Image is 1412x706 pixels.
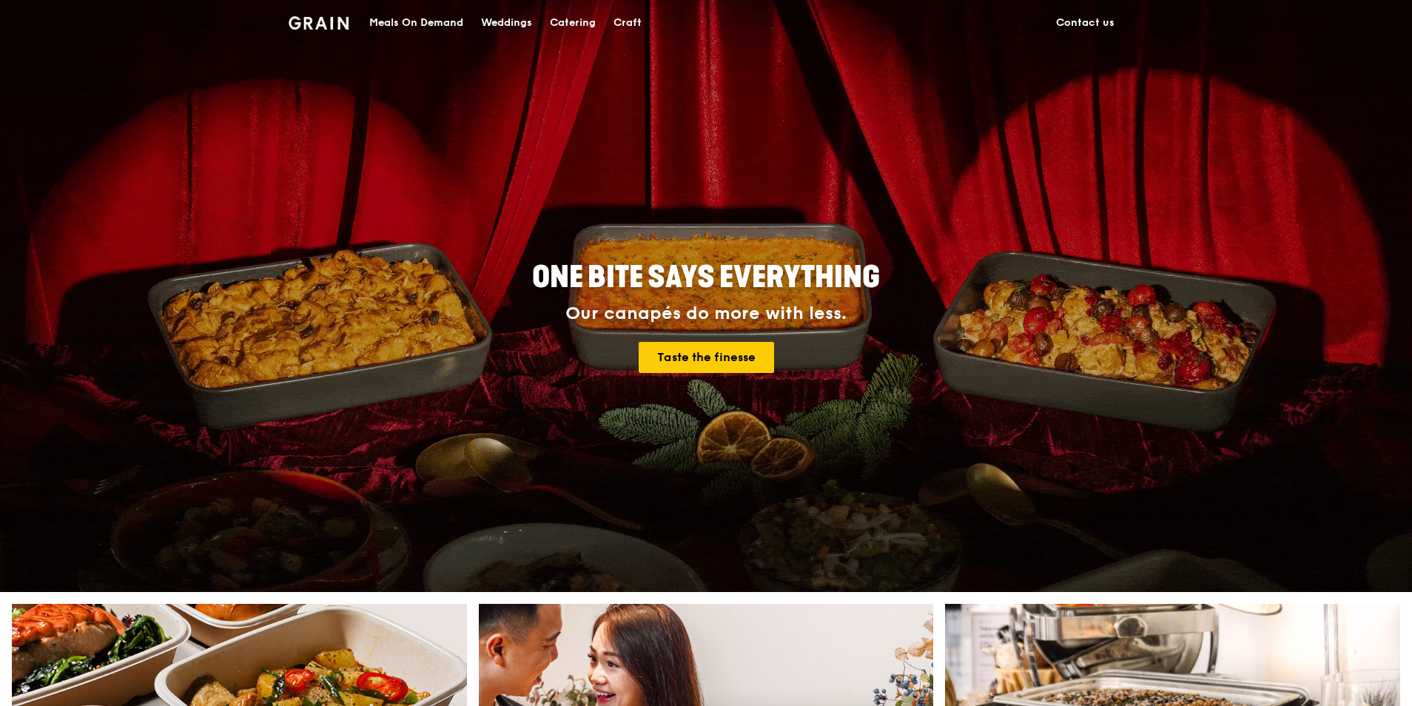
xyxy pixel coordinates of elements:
a: Taste the finesse [639,342,774,373]
div: Weddings [481,1,532,45]
img: Grain [289,16,349,30]
div: Our canapés do more with less. [440,303,972,324]
a: Weddings [472,1,541,45]
div: Craft [613,1,642,45]
div: Catering [550,1,596,45]
div: Meals On Demand [369,1,463,45]
a: Contact us [1047,1,1123,45]
span: ONE BITE SAYS EVERYTHING [532,260,880,295]
a: Catering [541,1,605,45]
a: Craft [605,1,650,45]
